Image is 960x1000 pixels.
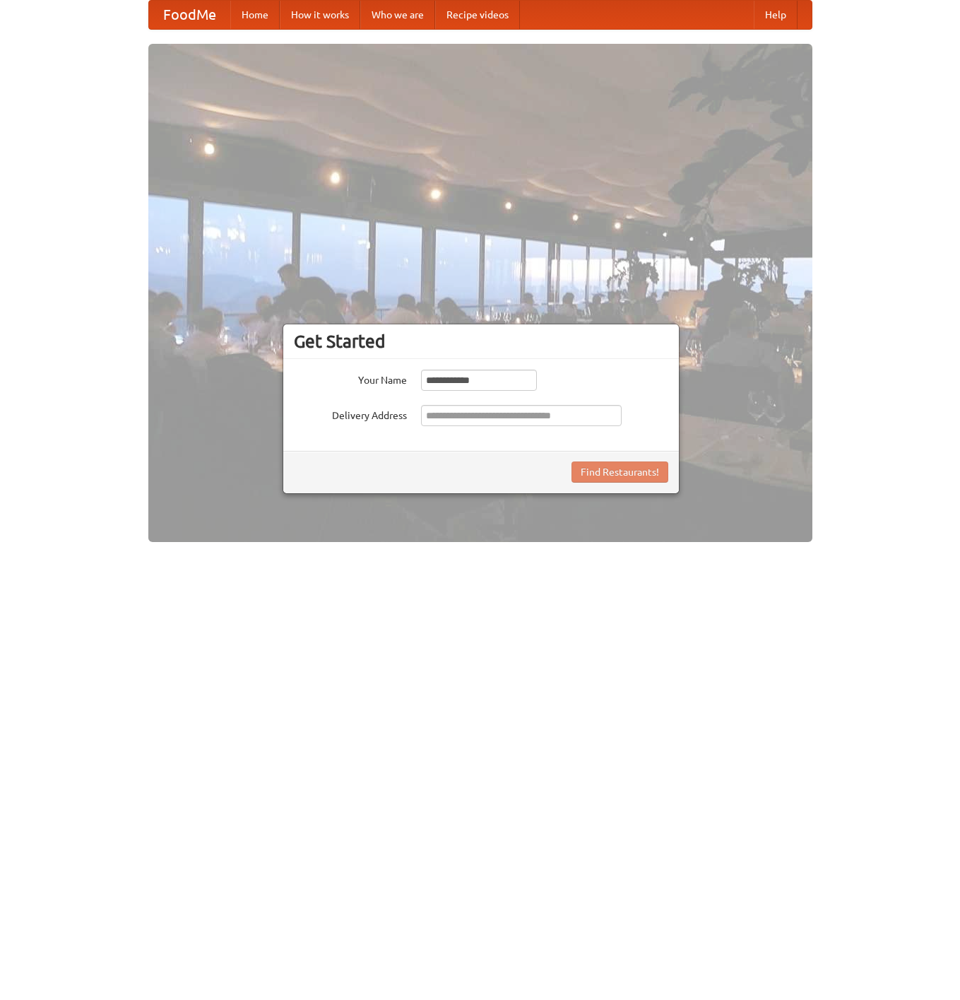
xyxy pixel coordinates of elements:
[294,370,407,387] label: Your Name
[571,461,668,483] button: Find Restaurants!
[280,1,360,29] a: How it works
[754,1,798,29] a: Help
[230,1,280,29] a: Home
[149,1,230,29] a: FoodMe
[360,1,435,29] a: Who we are
[294,405,407,423] label: Delivery Address
[435,1,520,29] a: Recipe videos
[294,331,668,352] h3: Get Started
